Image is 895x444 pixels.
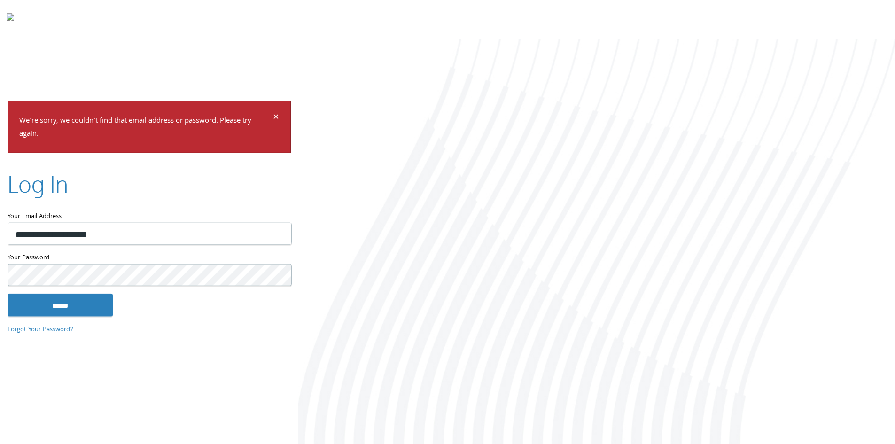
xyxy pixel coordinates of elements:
[8,252,291,264] label: Your Password
[7,10,14,29] img: todyl-logo-dark.svg
[19,114,272,141] p: We're sorry, we couldn't find that email address or password. Please try again.
[273,112,279,124] button: Dismiss alert
[8,168,68,200] h2: Log In
[8,324,73,335] a: Forgot Your Password?
[273,109,279,127] span: ×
